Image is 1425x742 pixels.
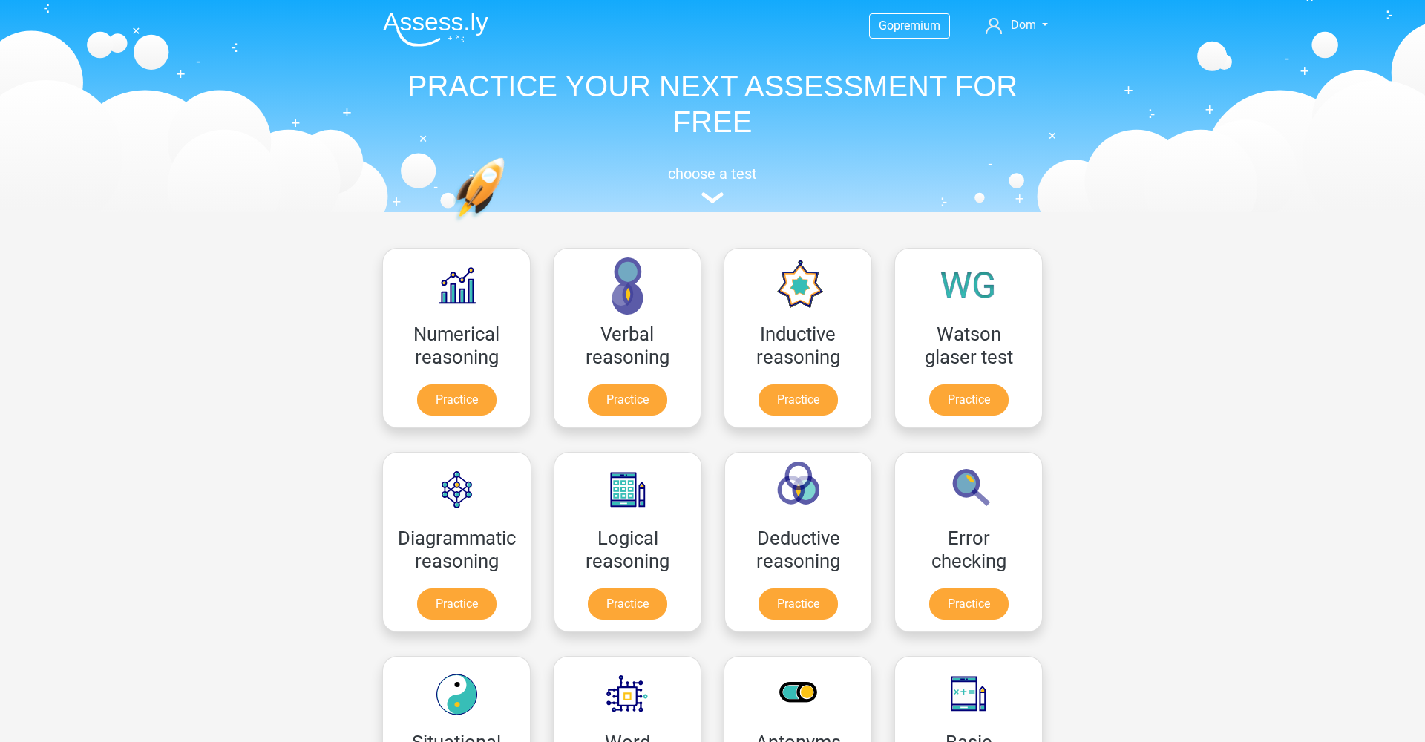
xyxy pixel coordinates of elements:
[894,19,940,33] span: premium
[759,588,838,620] a: Practice
[879,19,894,33] span: Go
[383,12,488,47] img: Assessly
[588,384,667,416] a: Practice
[870,16,949,36] a: Gopremium
[701,192,724,203] img: assessment
[1011,18,1036,32] span: Dom
[453,157,562,292] img: practice
[371,68,1054,139] h1: PRACTICE YOUR NEXT ASSESSMENT FOR FREE
[417,384,497,416] a: Practice
[417,588,497,620] a: Practice
[929,588,1009,620] a: Practice
[588,588,667,620] a: Practice
[371,165,1054,204] a: choose a test
[371,165,1054,183] h5: choose a test
[980,16,1054,34] a: Dom
[929,384,1009,416] a: Practice
[759,384,838,416] a: Practice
